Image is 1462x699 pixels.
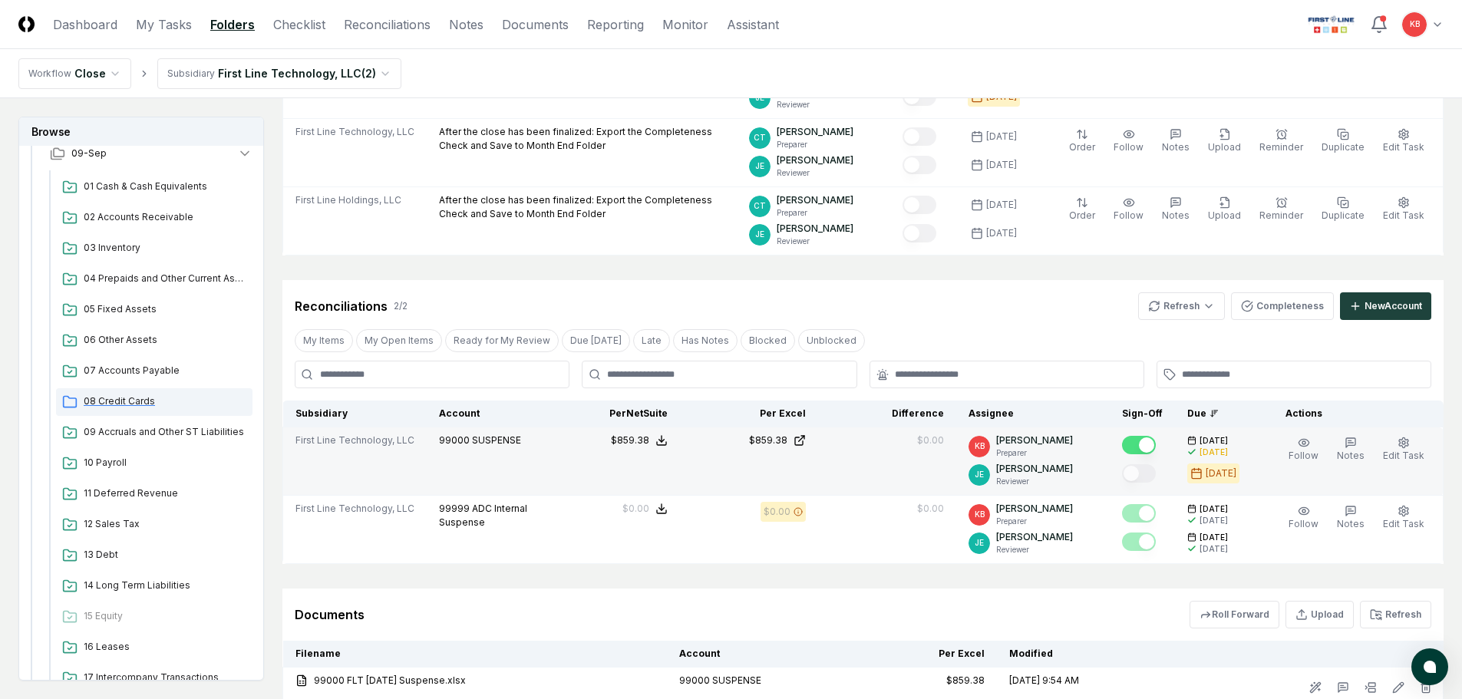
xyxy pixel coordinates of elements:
[996,544,1073,556] p: Reviewer
[84,302,246,316] span: 05 Fixed Assets
[84,241,246,255] span: 03 Inventory
[1411,648,1448,685] button: atlas-launcher
[986,158,1017,172] div: [DATE]
[136,15,192,34] a: My Tasks
[84,272,246,285] span: 04 Prepaids and Other Current Assets
[754,200,766,212] span: CT
[439,434,470,446] span: 99000
[1285,601,1354,628] button: Upload
[1208,209,1241,221] span: Upload
[1122,532,1156,551] button: Mark complete
[667,641,859,668] th: Account
[755,160,764,172] span: JE
[903,196,936,214] button: Mark complete
[1410,18,1420,30] span: KB
[673,329,738,352] button: Has Notes
[439,193,724,221] p: After the close has been finalized: Export the Completeness Check and Save to Month End Folder
[777,99,853,110] p: Reviewer
[996,447,1073,459] p: Preparer
[680,401,818,427] th: Per Excel
[997,641,1167,668] th: Modified
[1111,193,1147,226] button: Follow
[295,297,388,315] div: Reconciliations
[1159,125,1193,157] button: Notes
[1383,450,1424,461] span: Edit Task
[1305,12,1358,37] img: First Line Technology logo
[692,434,806,447] a: $859.38
[56,603,252,631] a: 15 Equity
[56,327,252,354] a: 06 Other Assets
[1259,141,1303,153] span: Reminder
[210,15,255,34] a: Folders
[1334,434,1368,466] button: Notes
[1066,125,1098,157] button: Order
[19,117,263,146] h3: Browse
[917,502,944,516] div: $0.00
[1273,407,1431,420] div: Actions
[56,450,252,477] a: 10 Payroll
[975,469,984,480] span: JE
[741,329,795,352] button: Blocked
[84,456,246,470] span: 10 Payroll
[273,15,325,34] a: Checklist
[611,434,649,447] div: $859.38
[1069,141,1095,153] span: Order
[295,434,414,447] span: First Line Technology, LLC
[777,193,853,207] p: [PERSON_NAME]
[1122,436,1156,454] button: Mark complete
[56,542,252,569] a: 13 Debt
[1383,518,1424,529] span: Edit Task
[295,193,401,207] span: First Line Holdings, LLC
[1256,193,1306,226] button: Reminder
[562,329,630,352] button: Due Today
[777,167,853,179] p: Reviewer
[903,156,936,174] button: Mark complete
[394,299,408,313] div: 2 / 2
[84,609,246,623] span: 15 Equity
[344,15,431,34] a: Reconciliations
[56,204,252,232] a: 02 Accounts Receivable
[1365,299,1422,313] div: New Account
[1360,601,1431,628] button: Refresh
[1285,434,1322,466] button: Follow
[1200,447,1228,458] div: [DATE]
[56,572,252,600] a: 14 Long Term Liabilities
[975,440,985,452] span: KB
[633,329,670,352] button: Late
[1200,543,1228,555] div: [DATE]
[903,224,936,242] button: Mark complete
[946,674,985,687] div: $859.38
[1162,141,1190,153] span: Notes
[1208,141,1241,153] span: Upload
[1114,209,1144,221] span: Follow
[1200,515,1228,526] div: [DATE]
[56,419,252,447] a: 09 Accruals and Other ST Liabilities
[1337,450,1365,461] span: Notes
[283,641,668,668] th: Filename
[996,530,1073,544] p: [PERSON_NAME]
[449,15,483,34] a: Notes
[859,641,997,668] th: Per Excel
[749,434,787,447] div: $859.38
[84,394,246,408] span: 08 Credit Cards
[777,139,853,150] p: Preparer
[1205,125,1244,157] button: Upload
[439,503,527,528] span: ADC Internal Suspense
[56,296,252,324] a: 05 Fixed Assets
[56,388,252,416] a: 08 Credit Cards
[84,486,246,500] span: 11 Deferred Revenue
[1318,193,1368,226] button: Duplicate
[71,147,107,160] span: 09-Sep
[986,130,1017,143] div: [DATE]
[84,548,246,562] span: 13 Debt
[1111,125,1147,157] button: Follow
[1289,518,1318,529] span: Follow
[1285,502,1322,534] button: Follow
[754,132,766,143] span: CT
[587,15,644,34] a: Reporting
[956,401,1110,427] th: Assignee
[84,640,246,654] span: 16 Leases
[84,671,246,684] span: 17 Intercompany Transactions
[439,125,724,153] p: After the close has been finalized: Export the Completeness Check and Save to Month End Folder
[679,674,847,687] div: 99000 SUSPENSE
